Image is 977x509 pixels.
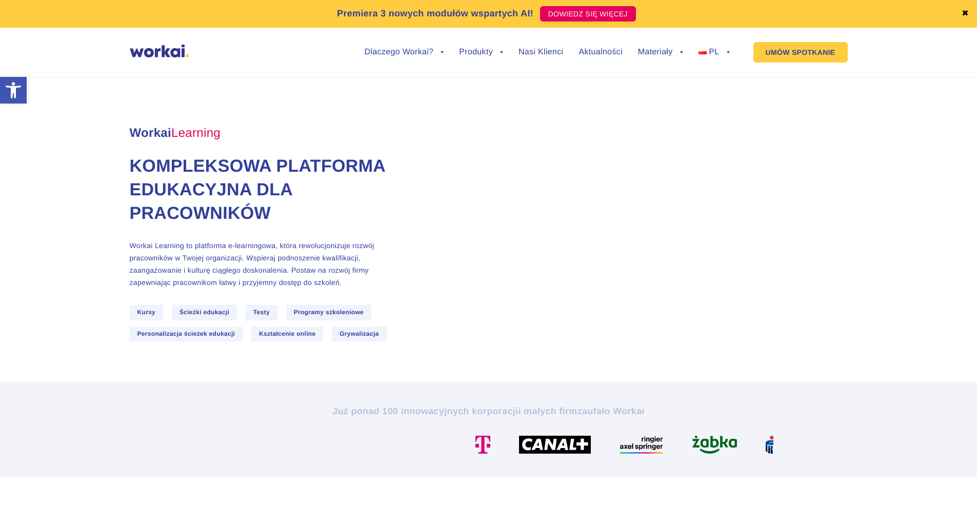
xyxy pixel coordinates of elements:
[540,6,636,22] a: DOWIEDZ SIĘ WIĘCEJ
[172,305,237,320] span: Ścieżki edukacji
[130,239,412,289] p: Workai Learning to platforma e-learningowa, która rewolucjonizuje rozwój pracowników w Twojej org...
[518,406,577,416] i: i małych firm
[246,305,277,320] span: Testy
[204,405,773,417] h2: Już ponad 100 innowacyjnych korporacji zaufało Workai
[130,327,243,341] span: Personalizacja ścieżek edukacji
[709,48,719,56] span: PL
[638,48,683,56] a: Materiały
[519,48,563,56] a: Nasi Klienci
[251,327,323,341] span: Kształcenie online
[365,48,444,56] a: Dlaczego Workai?
[130,115,221,139] span: Workai
[337,7,533,21] p: Premiera 3 nowych modułów wspartych AI!
[286,305,371,320] span: Programy szkoleniowe
[579,48,622,56] a: Aktualności
[459,48,503,56] a: Produkty
[332,327,387,341] span: Grywalizacja
[171,126,221,140] em: Learning
[130,155,412,226] h1: Kompleksowa platforma edukacyjna dla pracowników
[753,42,848,63] a: UMÓW SPOTKANIE
[130,305,164,320] span: Kursy
[962,10,969,18] a: ✖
